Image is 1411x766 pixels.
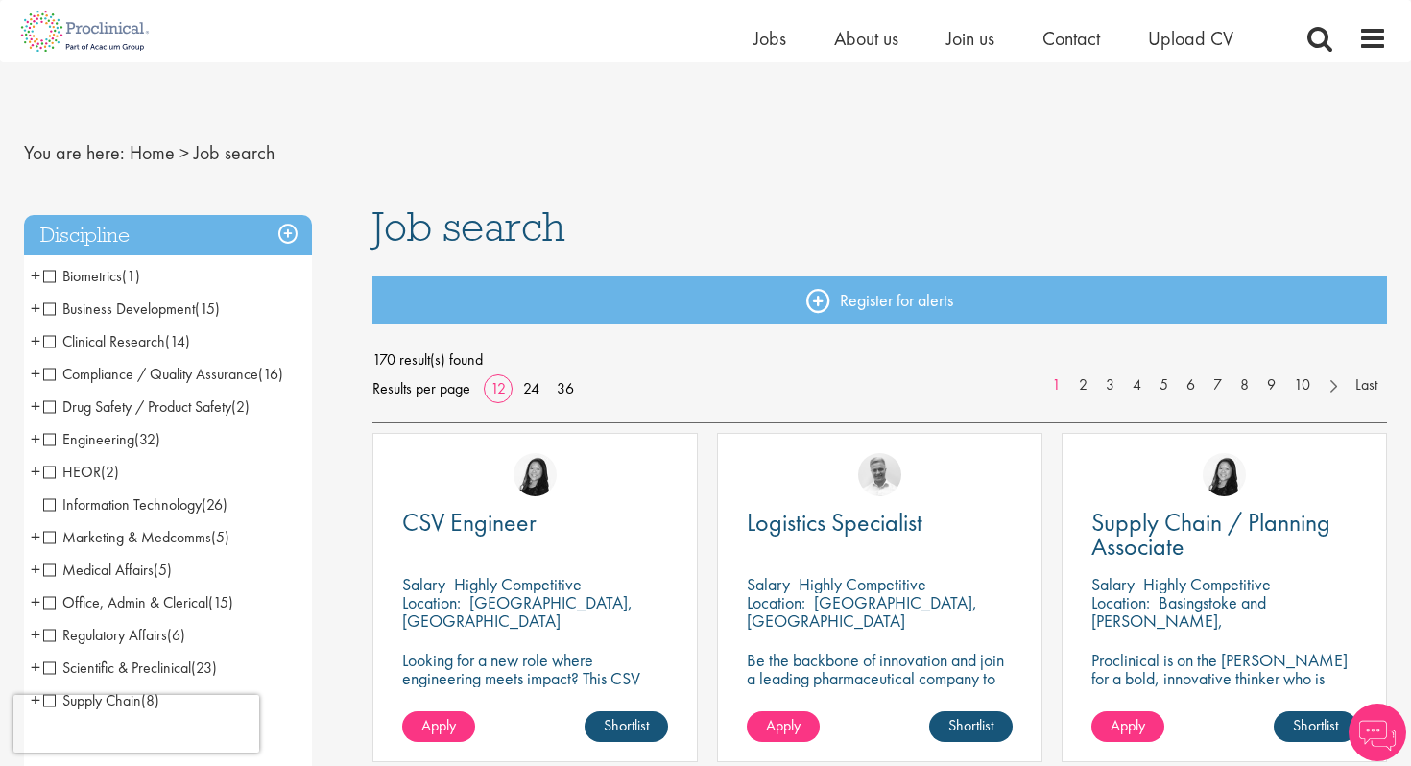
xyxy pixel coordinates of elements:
a: Apply [747,711,820,742]
span: Compliance / Quality Assurance [43,364,258,384]
span: Scientific & Preclinical [43,658,191,678]
span: (16) [258,364,283,384]
span: + [31,685,40,714]
a: Apply [402,711,475,742]
span: Biometrics [43,266,122,286]
span: + [31,620,40,649]
span: HEOR [43,462,101,482]
span: Office, Admin & Clerical [43,592,208,612]
a: 8 [1231,374,1258,396]
span: (15) [195,299,220,319]
a: CSV Engineer [402,511,668,535]
a: 6 [1177,374,1205,396]
span: Salary [747,573,790,595]
span: Apply [421,715,456,735]
span: Logistics Specialist [747,506,922,539]
img: Numhom Sudsok [1203,453,1246,496]
a: Shortlist [585,711,668,742]
p: Highly Competitive [799,573,926,595]
span: CSV Engineer [402,506,537,539]
span: + [31,555,40,584]
span: + [31,359,40,388]
span: Information Technology [43,494,227,515]
span: Drug Safety / Product Safety [43,396,250,417]
span: Clinical Research [43,331,165,351]
img: Numhom Sudsok [514,453,557,496]
a: 24 [516,378,546,398]
span: Supply Chain [43,690,159,710]
p: Looking for a new role where engineering meets impact? This CSV Engineer role is calling your name! [402,651,668,706]
span: 170 result(s) found [372,346,1388,374]
span: + [31,653,40,682]
p: Highly Competitive [454,573,582,595]
span: (5) [211,527,229,547]
span: + [31,326,40,355]
a: Apply [1091,711,1164,742]
span: Regulatory Affairs [43,625,167,645]
span: Job search [372,201,565,252]
a: 12 [484,378,513,398]
a: Join us [946,26,994,51]
span: + [31,587,40,616]
a: Register for alerts [372,276,1388,324]
a: 3 [1096,374,1124,396]
span: (32) [134,429,160,449]
span: Supply Chain [43,690,141,710]
a: Supply Chain / Planning Associate [1091,511,1357,559]
a: 2 [1069,374,1097,396]
iframe: reCAPTCHA [13,695,259,753]
span: Marketing & Medcomms [43,527,211,547]
p: [GEOGRAPHIC_DATA], [GEOGRAPHIC_DATA] [402,591,633,632]
span: Regulatory Affairs [43,625,185,645]
span: Business Development [43,299,195,319]
span: Clinical Research [43,331,190,351]
span: Supply Chain / Planning Associate [1091,506,1330,563]
a: breadcrumb link [130,140,175,165]
a: About us [834,26,898,51]
span: + [31,522,40,551]
a: Jobs [753,26,786,51]
span: You are here: [24,140,125,165]
span: + [31,392,40,420]
span: Drug Safety / Product Safety [43,396,231,417]
img: Joshua Bye [858,453,901,496]
a: Shortlist [929,711,1013,742]
a: Contact [1042,26,1100,51]
span: Office, Admin & Clerical [43,592,233,612]
a: Shortlist [1274,711,1357,742]
span: (15) [208,592,233,612]
p: Highly Competitive [1143,573,1271,595]
span: (2) [231,396,250,417]
a: 36 [550,378,581,398]
span: Location: [747,591,805,613]
a: 10 [1284,374,1320,396]
span: + [31,424,40,453]
span: Medical Affairs [43,560,154,580]
span: Engineering [43,429,160,449]
span: Apply [1111,715,1145,735]
a: 1 [1042,374,1070,396]
a: Upload CV [1148,26,1233,51]
span: (1) [122,266,140,286]
span: (5) [154,560,172,580]
p: Proclinical is on the [PERSON_NAME] for a bold, innovative thinker who is ready to help push the ... [1091,651,1357,742]
span: > [179,140,189,165]
span: Results per page [372,374,470,403]
span: Job search [194,140,275,165]
h3: Discipline [24,215,312,256]
span: Salary [402,573,445,595]
a: 4 [1123,374,1151,396]
span: Scientific & Preclinical [43,658,217,678]
span: Location: [402,591,461,613]
span: (2) [101,462,119,482]
a: Logistics Specialist [747,511,1013,535]
span: Biometrics [43,266,140,286]
span: + [31,261,40,290]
